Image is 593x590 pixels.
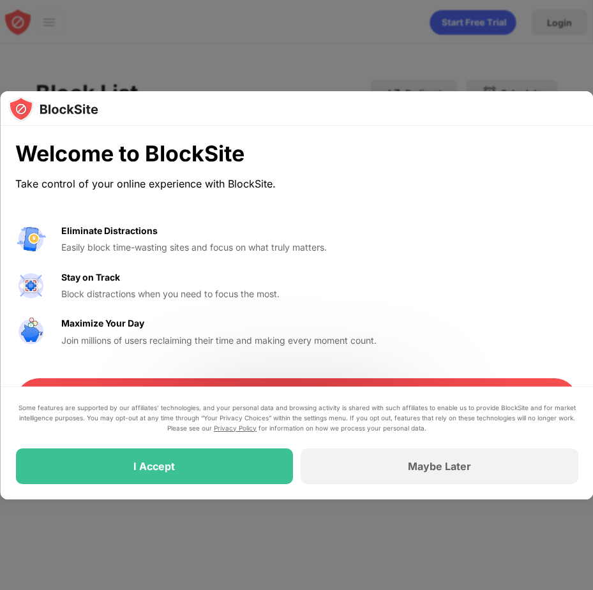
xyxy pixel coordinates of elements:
a: Privacy Policy [214,424,257,432]
div: Easily block time-wasting sites and focus on what truly matters. [61,240,377,254]
img: value-avoid-distractions.svg [15,224,46,254]
img: value-safe-time.svg [15,316,46,347]
div: I Accept [133,460,175,473]
div: Take control of your online experience with BlockSite. [15,175,377,193]
div: Stay on Track [61,270,120,284]
div: Welcome to BlockSite [15,141,377,167]
div: Maximize Your Day [61,316,144,330]
div: Eliminate Distractions [61,224,158,238]
div: Join millions of users reclaiming their time and making every moment count. [61,334,377,348]
div: Some features are supported by our affiliates’ technologies, and your personal data and browsing ... [15,402,578,433]
div: Block distractions when you need to focus the most. [61,287,377,301]
img: logo-blocksite.svg [8,96,98,122]
img: value-focus.svg [15,270,46,301]
div: Maybe Later [407,460,470,473]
